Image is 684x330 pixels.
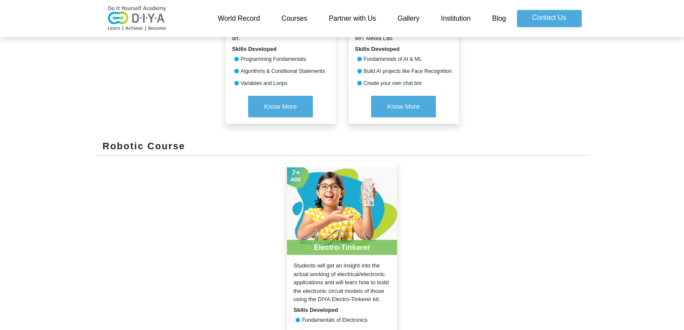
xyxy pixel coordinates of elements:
span: Know More [387,103,420,110]
div: Create your own chat bot [349,79,459,87]
img: logo-v2.png [103,6,172,31]
button: Know More [371,96,436,117]
div: Variables and Loops [226,79,336,87]
img: product-20210729104519.jpg [287,162,397,255]
div: Skills Developed [287,306,397,314]
div: Fundamentals of Electronics [287,316,397,324]
a: World Record [207,10,271,27]
span: Know More [264,103,297,110]
div: Algorithms & Conditional Statements [226,67,336,75]
div: Students will get an insight into the actual working of electrical/electronic applications and wi... [287,261,397,304]
a: Gallery [387,10,430,27]
div: Electro-Tinkerer [287,240,397,255]
a: Courses [271,10,318,27]
a: Know More [371,91,436,124]
div: Fundamentals of AI & ML [349,55,459,63]
div: Build AI projects like Face Recognition [349,67,459,75]
a: Know More [248,91,313,124]
a: Partner with Us [318,10,387,27]
div: Skills Developed [226,45,336,53]
a: Blog [481,10,517,27]
button: Know More [248,96,313,117]
div: Skills Developed [349,45,459,53]
div: Robotic Course [96,139,588,156]
a: Institution [430,10,481,27]
a: Contact Us [517,10,582,27]
div: Programming Fundamentals [226,55,336,63]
